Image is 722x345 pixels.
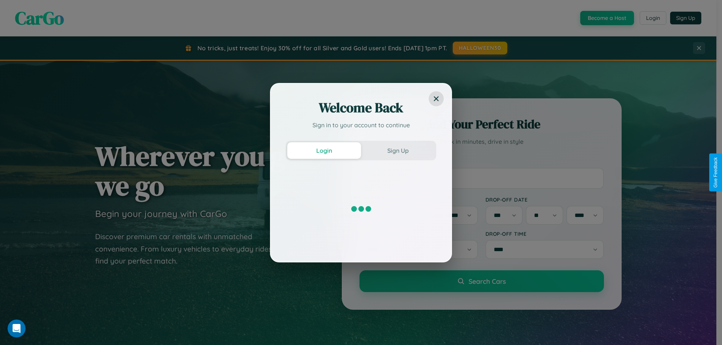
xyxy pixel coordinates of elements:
div: Give Feedback [713,157,718,188]
p: Sign in to your account to continue [286,121,436,130]
iframe: Intercom live chat [8,319,26,337]
button: Sign Up [361,142,435,159]
button: Login [287,142,361,159]
h2: Welcome Back [286,99,436,117]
